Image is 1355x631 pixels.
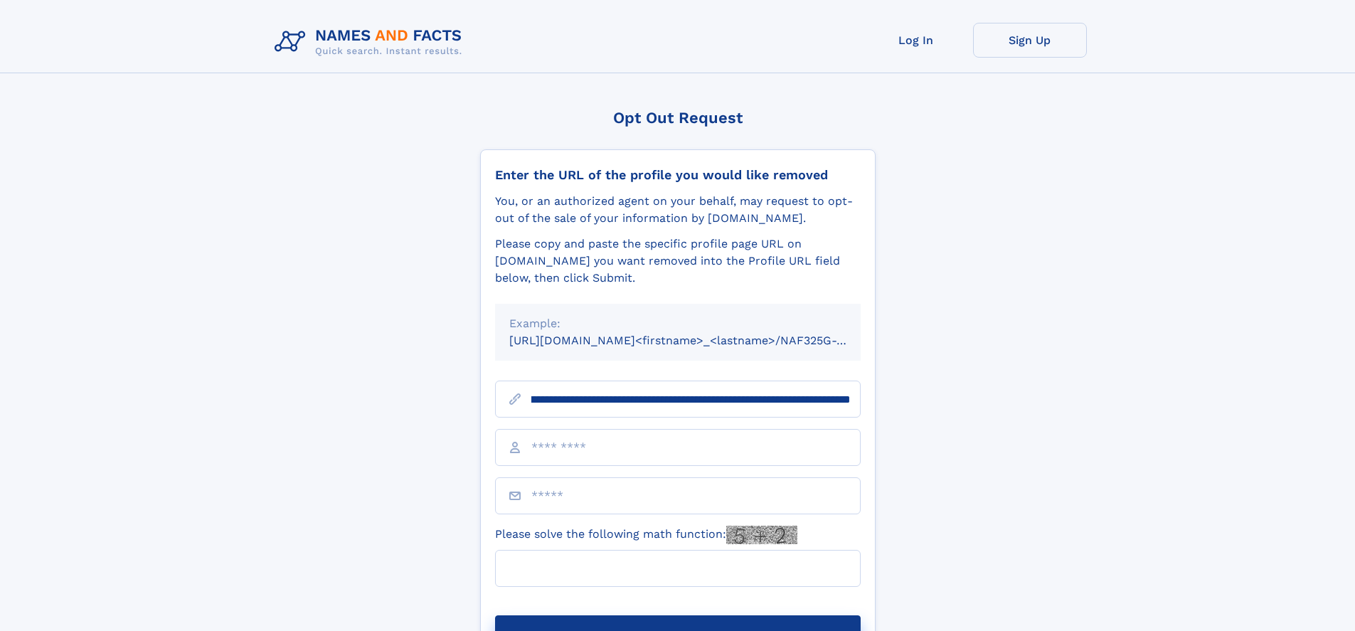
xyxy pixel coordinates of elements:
[495,526,797,544] label: Please solve the following math function:
[269,23,474,61] img: Logo Names and Facts
[495,235,861,287] div: Please copy and paste the specific profile page URL on [DOMAIN_NAME] you want removed into the Pr...
[509,334,888,347] small: [URL][DOMAIN_NAME]<firstname>_<lastname>/NAF325G-xxxxxxxx
[859,23,973,58] a: Log In
[480,109,876,127] div: Opt Out Request
[495,193,861,227] div: You, or an authorized agent on your behalf, may request to opt-out of the sale of your informatio...
[509,315,846,332] div: Example:
[495,167,861,183] div: Enter the URL of the profile you would like removed
[973,23,1087,58] a: Sign Up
